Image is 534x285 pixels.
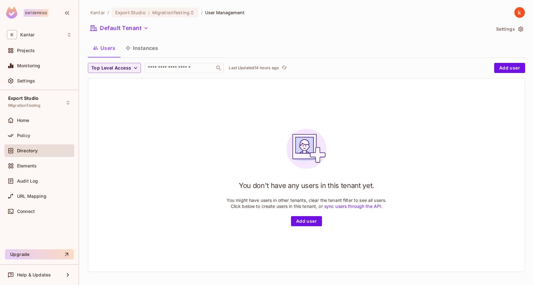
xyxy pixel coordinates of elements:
[291,216,322,226] button: Add user
[324,203,383,209] a: sync users through the API.
[8,103,40,108] span: MigrationTesting
[17,78,35,83] span: Settings
[17,179,38,184] span: Audit Log
[239,181,374,190] h1: You don't have any users in this tenant yet.
[17,63,40,68] span: Monitoring
[88,23,151,33] button: Default Tenant
[6,7,17,19] img: SReyMgAAAABJRU5ErkJggg==
[17,194,46,199] span: URL Mapping
[280,64,288,72] button: refresh
[17,48,35,53] span: Projects
[148,10,150,15] span: :
[17,272,51,277] span: Help & Updates
[152,9,190,15] span: MigrationTesting
[107,9,109,15] li: /
[17,163,37,168] span: Elements
[229,65,279,70] p: Last Updated 14 hours ago
[24,9,48,17] div: Enterprise
[115,9,146,15] span: Export Studio
[91,64,131,72] span: Top Level Access
[8,96,39,101] span: Export Studio
[7,30,17,39] span: K
[17,148,38,153] span: Directory
[514,7,525,18] img: kumareshan natarajan
[227,197,387,209] p: You might have users in other tenants, clear the tenant filter to see all users. Click below to c...
[17,118,29,123] span: Home
[201,9,203,15] li: /
[5,249,74,259] button: Upgrade
[120,40,163,56] button: Instances
[494,24,525,34] button: Settings
[279,64,288,72] span: Click to refresh data
[88,40,120,56] button: Users
[17,133,30,138] span: Policy
[88,63,141,73] button: Top Level Access
[282,65,287,71] span: refresh
[17,209,35,214] span: Connect
[205,9,245,15] span: User Management
[90,9,105,15] span: the active workspace
[20,32,34,37] span: Workspace: Kantar
[494,63,525,73] button: Add user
